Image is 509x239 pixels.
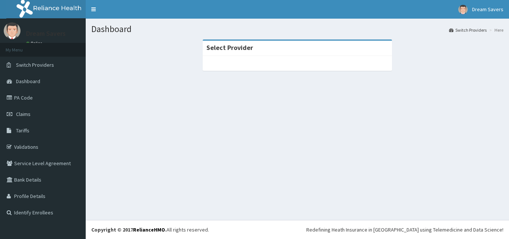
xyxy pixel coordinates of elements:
li: Here [487,27,503,33]
strong: Copyright © 2017 . [91,226,167,233]
span: Dashboard [16,78,40,85]
span: Dream Savers [472,6,503,13]
img: User Image [4,22,20,39]
footer: All rights reserved. [86,220,509,239]
h1: Dashboard [91,24,503,34]
a: Switch Providers [449,27,487,33]
span: Switch Providers [16,62,54,68]
span: Claims [16,111,31,117]
div: Redefining Heath Insurance in [GEOGRAPHIC_DATA] using Telemedicine and Data Science! [306,226,503,233]
a: RelianceHMO [133,226,165,233]
p: Dream Savers [26,30,66,37]
span: Tariffs [16,127,29,134]
a: Online [26,41,44,46]
img: User Image [458,5,468,14]
strong: Select Provider [206,43,253,52]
